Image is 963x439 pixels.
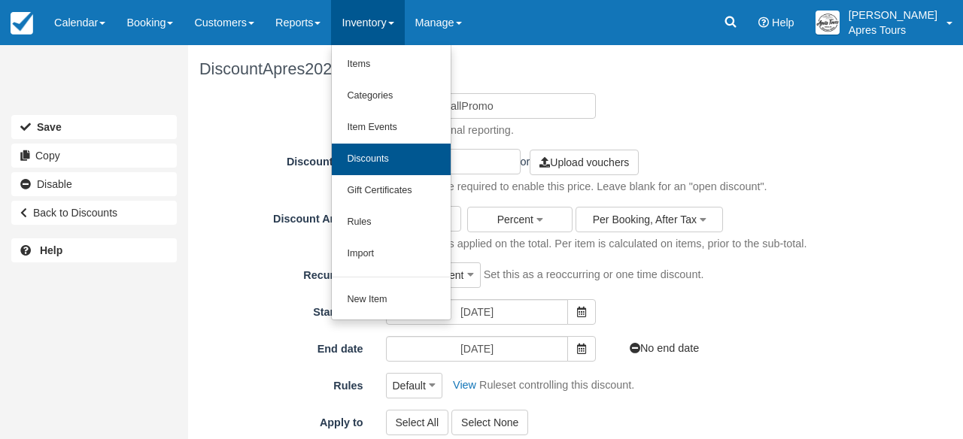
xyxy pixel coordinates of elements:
a: Upload vouchers [530,150,639,175]
button: Percent [467,207,573,232]
b: Save [37,121,62,133]
span: Help [772,17,794,29]
p: [PERSON_NAME] [849,8,937,23]
a: Help [11,238,177,262]
p: Discount code required to enable this price. Leave blank for an "open discount". [386,179,767,195]
label: Apply to [199,410,375,431]
a: New Item [332,284,451,316]
label: Discount Code [199,149,375,170]
label: Name [199,93,375,114]
i: Help [758,17,769,28]
button: Select None [451,410,528,435]
p: Per booking is applied on the total. Per item is calculated on items, prior to the sub-total. [386,236,807,252]
span: Percent [497,213,533,226]
label: Discount Amount [199,206,375,227]
b: Help [40,244,62,256]
a: Back to Discounts [11,201,177,225]
label: End date [199,336,375,357]
label: Start date [199,299,375,320]
div: or [375,149,900,194]
ul: Inventory [331,45,451,320]
a: Copy [11,144,177,168]
button: Select All [386,410,449,435]
h1: Discount [199,60,899,78]
a: View [445,379,476,391]
a: Import [332,238,451,270]
button: Default [386,373,443,398]
a: No end date [618,342,699,354]
a: Disable [11,172,177,196]
a: Item Events [332,112,451,144]
button: Save [11,115,177,139]
p: Apres Tours [849,23,937,38]
a: Items [332,49,451,80]
span: Default [393,378,426,393]
a: Discounts [332,144,451,175]
span: Apres2025FallPromo [263,59,415,78]
a: Rules [332,207,451,238]
label: Rules [199,373,375,394]
a: Categories [332,80,451,112]
img: A1 [816,11,840,35]
p: Set this as a reoccurring or one time discount. [484,267,704,283]
input: Letters and numbers only (no spaces) [386,149,521,174]
p: Ruleset controlling this discount. [479,377,634,393]
span: Per Booking, After Tax [593,213,697,226]
label: Recurrence [199,262,375,283]
a: Gift Certificates [332,175,451,207]
img: checkfront-main-nav-mini-logo.png [11,12,33,35]
button: Per Booking, After Tax [576,207,723,232]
